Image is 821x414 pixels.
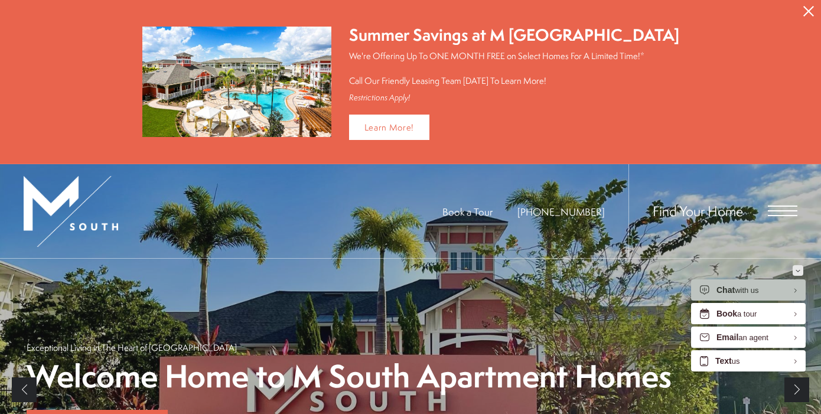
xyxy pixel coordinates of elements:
img: Summer Savings at M South Apartments [142,27,331,137]
img: MSouth [24,176,118,247]
a: Find Your Home [653,201,743,220]
a: Learn More! [349,115,430,140]
a: Previous [12,377,37,402]
button: Open Menu [768,206,797,216]
p: Exceptional Living in The Heart of [GEOGRAPHIC_DATA] [27,341,237,354]
a: Book a Tour [442,205,493,219]
p: We're Offering Up To ONE MONTH FREE on Select Homes For A Limited Time!* Call Our Friendly Leasin... [349,50,679,87]
span: [PHONE_NUMBER] [517,205,605,219]
a: Call Us at 813-570-8014 [517,205,605,219]
a: Next [784,377,809,402]
div: Summer Savings at M [GEOGRAPHIC_DATA] [349,24,679,47]
div: Restrictions Apply! [349,93,679,103]
p: Welcome Home to M South Apartment Homes [27,360,672,393]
